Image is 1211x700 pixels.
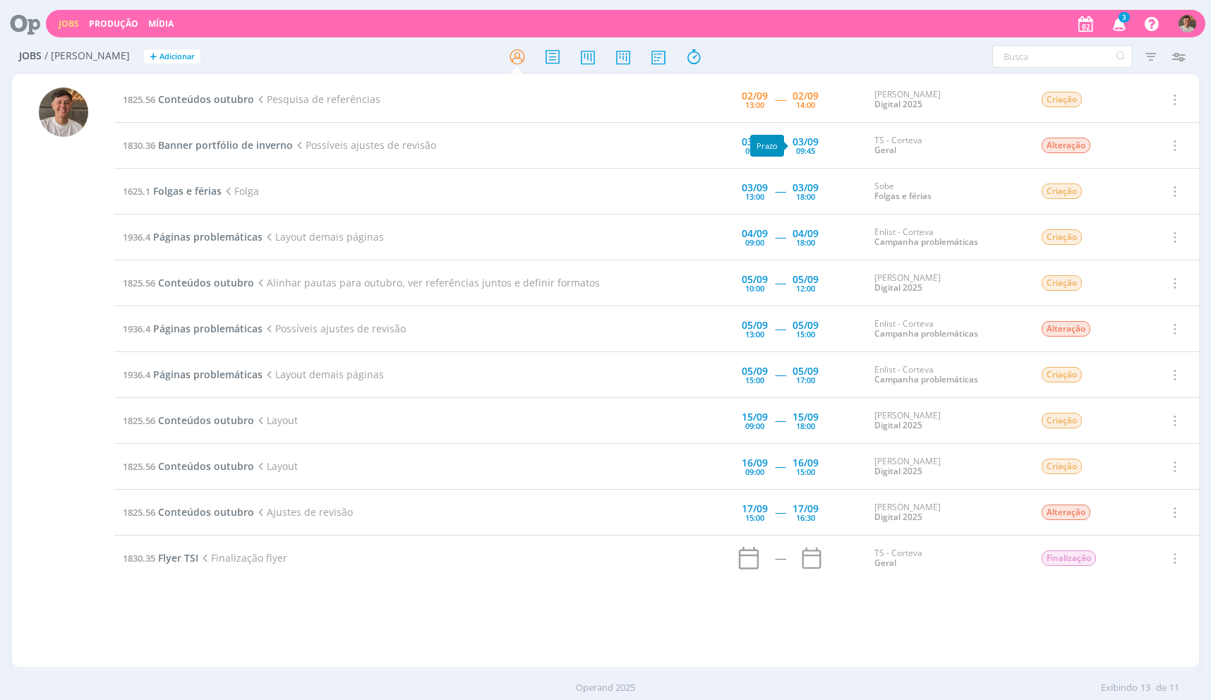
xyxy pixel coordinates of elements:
[874,548,1020,569] div: TS - Corteva
[254,459,298,473] span: Layout
[796,422,815,430] div: 18:00
[745,239,764,246] div: 09:00
[745,147,764,155] div: 09:00
[1042,459,1082,474] span: Criação
[874,144,896,156] a: Geral
[158,551,198,565] span: Flyer TSI
[742,229,768,239] div: 04/09
[742,183,768,193] div: 03/09
[874,236,978,248] a: Campanha problemáticas
[1042,321,1090,337] span: Alteração
[1179,15,1196,32] img: T
[742,458,768,468] div: 16/09
[123,322,150,335] span: 1936.4
[874,502,1020,523] div: [PERSON_NAME]
[775,505,785,519] span: -----
[144,49,200,64] button: +Adicionar
[742,366,768,376] div: 05/09
[874,319,1020,339] div: Enlist - Corteva
[158,414,254,427] span: Conteúdos outubro
[793,91,819,101] div: 02/09
[874,282,922,294] a: Digital 2025
[123,184,222,198] a: 1625.1Folgas e férias
[123,368,150,381] span: 1936.4
[796,147,815,155] div: 09:45
[1169,681,1179,695] span: 11
[874,98,922,110] a: Digital 2025
[745,193,764,200] div: 13:00
[153,230,263,243] span: Páginas problemáticas
[148,18,174,30] a: Mídia
[150,49,157,64] span: +
[745,422,764,430] div: 09:00
[1042,229,1082,245] span: Criação
[793,137,819,147] div: 03/09
[158,276,254,289] span: Conteúdos outubro
[293,138,436,152] span: Possíveis ajustes de revisão
[796,514,815,521] div: 16:30
[775,138,785,152] span: -----
[1042,413,1082,428] span: Criação
[1101,681,1138,695] span: Exibindo
[793,229,819,239] div: 04/09
[745,514,764,521] div: 15:00
[775,92,785,106] span: -----
[1042,92,1082,107] span: Criação
[123,276,254,289] a: 1825.56Conteúdos outubro
[263,230,384,243] span: Layout demais páginas
[123,552,155,565] span: 1830.35
[1119,12,1130,23] span: 3
[745,376,764,384] div: 15:00
[158,92,254,106] span: Conteúdos outubro
[123,231,150,243] span: 1936.4
[158,459,254,473] span: Conteúdos outubro
[54,18,83,30] button: Jobs
[874,190,932,202] a: Folgas e férias
[874,557,896,569] a: Geral
[745,101,764,109] div: 13:00
[742,91,768,101] div: 02/09
[742,137,768,147] div: 03/09
[742,412,768,422] div: 15/09
[775,459,785,473] span: -----
[775,322,785,335] span: -----
[793,274,819,284] div: 05/09
[796,468,815,476] div: 15:00
[775,368,785,381] span: -----
[775,184,785,198] span: -----
[1178,11,1197,36] button: T
[85,18,143,30] button: Produção
[254,276,600,289] span: Alinhar pautas para outubro, ver referências juntos e definir formatos
[775,414,785,427] span: -----
[123,93,155,106] span: 1825.56
[793,458,819,468] div: 16/09
[254,414,298,427] span: Layout
[745,284,764,292] div: 10:00
[123,459,254,473] a: 1825.56Conteúdos outubro
[874,135,1020,156] div: TS - Corteva
[123,230,263,243] a: 1936.4Páginas problemáticas
[796,239,815,246] div: 18:00
[742,504,768,514] div: 17/09
[874,90,1020,110] div: [PERSON_NAME]
[123,138,293,152] a: 1830.36Banner portfólio de inverno
[793,412,819,422] div: 15/09
[1042,183,1082,199] span: Criação
[992,45,1133,68] input: Busca
[1042,505,1090,520] span: Alteração
[153,184,222,198] span: Folgas e férias
[874,457,1020,477] div: [PERSON_NAME]
[796,193,815,200] div: 18:00
[796,284,815,292] div: 12:00
[123,139,155,152] span: 1830.36
[775,276,785,289] span: -----
[796,330,815,338] div: 15:00
[874,327,978,339] a: Campanha problemáticas
[153,368,263,381] span: Páginas problemáticas
[874,419,922,431] a: Digital 2025
[874,227,1020,248] div: Enlist - Corteva
[874,465,922,477] a: Digital 2025
[1042,367,1082,382] span: Criação
[123,368,263,381] a: 1936.4Páginas problemáticas
[775,553,785,563] div: -----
